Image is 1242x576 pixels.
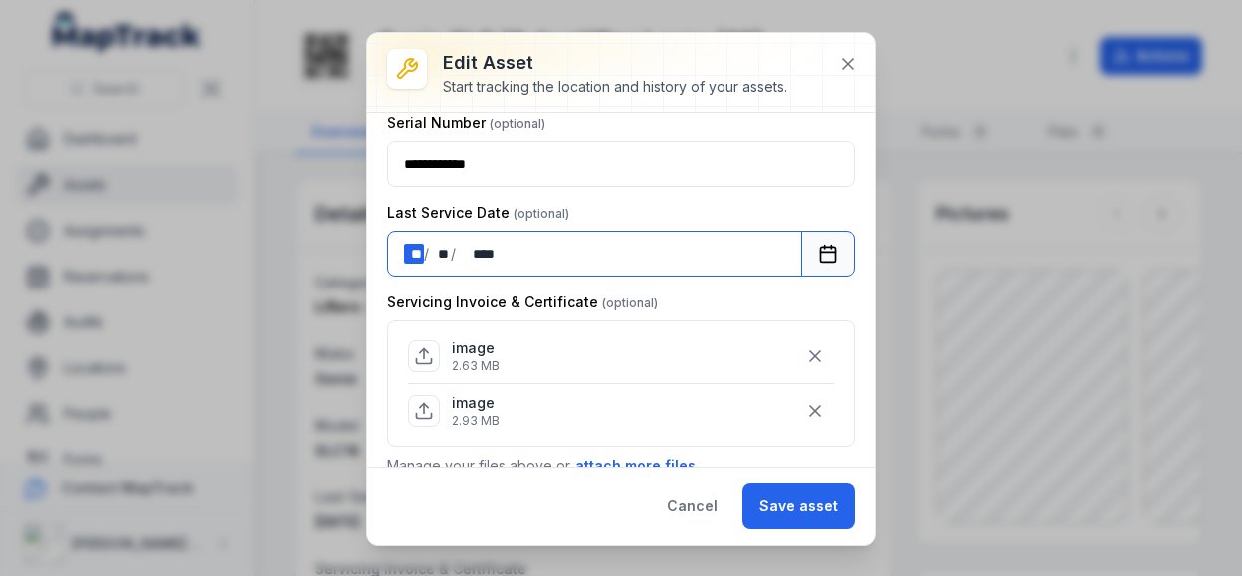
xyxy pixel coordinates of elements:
button: Cancel [650,483,734,529]
button: attach more files [574,455,697,477]
p: 2.93 MB [452,413,500,429]
div: year, [458,244,496,264]
div: month, [431,244,451,264]
p: Manage your files above or [387,455,855,477]
div: / [424,244,431,264]
div: day, [404,244,424,264]
p: image [452,338,500,358]
p: image [452,393,500,413]
button: Calendar [801,231,855,277]
label: Servicing Invoice & Certificate [387,292,658,312]
h3: Edit asset [443,49,787,77]
button: Save asset [742,483,855,529]
label: Last Service Date [387,203,569,223]
div: / [451,244,458,264]
p: 2.63 MB [452,358,500,374]
label: Serial Number [387,113,545,133]
div: Start tracking the location and history of your assets. [443,77,787,96]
